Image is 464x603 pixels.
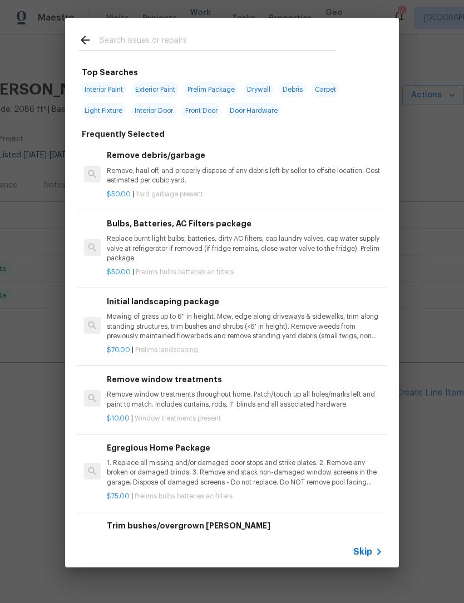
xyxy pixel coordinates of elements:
span: $70.00 [107,347,130,353]
span: Carpet [312,82,339,97]
h6: Initial landscaping package [107,295,383,308]
span: Interior Paint [81,82,126,97]
p: | [107,268,383,277]
p: 1. Replace all missing and/or damaged door stops and strike plates. 2. Remove any broken or damag... [107,458,383,487]
span: Door Hardware [226,103,281,118]
span: Skip [353,546,372,557]
h6: Egregious Home Package [107,442,383,454]
p: | [107,414,383,423]
p: | [107,492,383,501]
p: Remove, haul off, and properly dispose of any debris left by seller to offsite location. Cost est... [107,166,383,185]
h6: Bulbs, Batteries, AC Filters package [107,218,383,230]
h6: Trim bushes/overgrown [PERSON_NAME] [107,520,383,532]
p: Mowing of grass up to 6" in height. Mow, edge along driveways & sidewalks, trim along standing st... [107,312,383,340]
span: Debris [279,82,306,97]
span: Yard garbage present [136,191,203,197]
span: Window treatments present [135,415,221,422]
span: Prelims bulbs batteries ac filters [135,493,233,500]
span: $50.00 [107,269,131,275]
p: Remove window treatments throughout home. Patch/touch up all holes/marks left and paint to match.... [107,390,383,409]
span: $75.00 [107,493,130,500]
span: $50.00 [107,191,131,197]
p: | [107,345,383,355]
span: Front Door [182,103,221,118]
h6: Remove window treatments [107,373,383,385]
span: Light Fixture [81,103,126,118]
input: Search issues or repairs [100,33,335,50]
span: $10.00 [107,415,130,422]
h6: Top Searches [82,66,138,78]
p: Replace burnt light bulbs, batteries, dirty AC filters, cap laundry valves, cap water supply valv... [107,234,383,263]
span: Prelim Package [184,82,238,97]
h6: Remove debris/garbage [107,149,383,161]
span: Exterior Paint [132,82,179,97]
h6: Frequently Selected [82,128,165,140]
span: Interior Door [131,103,176,118]
span: Drywall [244,82,274,97]
p: | [107,190,383,199]
span: Prelims landscaping [135,347,198,353]
span: Prelims bulbs batteries ac filters [136,269,234,275]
